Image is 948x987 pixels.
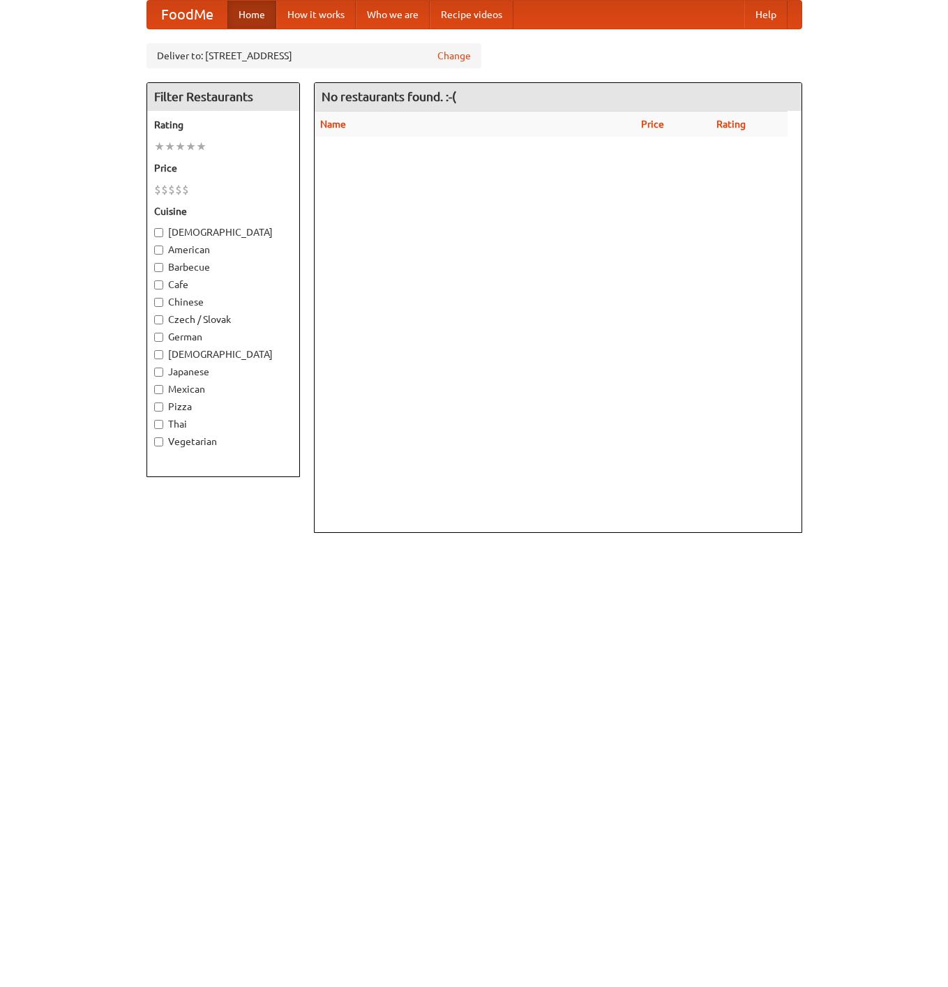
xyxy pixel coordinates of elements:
[641,119,664,130] a: Price
[154,437,163,446] input: Vegetarian
[154,382,292,396] label: Mexican
[154,228,163,237] input: [DEMOGRAPHIC_DATA]
[154,385,163,394] input: Mexican
[154,435,292,449] label: Vegetarian
[154,204,292,218] h5: Cuisine
[320,119,346,130] a: Name
[154,280,163,289] input: Cafe
[154,420,163,429] input: Thai
[154,118,292,132] h5: Rating
[154,243,292,257] label: American
[154,246,163,255] input: American
[146,43,481,68] div: Deliver to: [STREET_ADDRESS]
[154,161,292,175] h5: Price
[154,139,165,154] li: ★
[154,315,163,324] input: Czech / Slovak
[168,182,175,197] li: $
[154,400,292,414] label: Pizza
[154,182,161,197] li: $
[154,350,163,359] input: [DEMOGRAPHIC_DATA]
[154,417,292,431] label: Thai
[154,298,163,307] input: Chinese
[154,333,163,342] input: German
[437,49,471,63] a: Change
[716,119,746,130] a: Rating
[227,1,276,29] a: Home
[154,312,292,326] label: Czech / Slovak
[154,225,292,239] label: [DEMOGRAPHIC_DATA]
[430,1,513,29] a: Recipe videos
[147,83,299,111] h4: Filter Restaurants
[161,182,168,197] li: $
[175,182,182,197] li: $
[154,260,292,274] label: Barbecue
[154,263,163,272] input: Barbecue
[196,139,206,154] li: ★
[276,1,356,29] a: How it works
[154,330,292,344] label: German
[154,347,292,361] label: [DEMOGRAPHIC_DATA]
[182,182,189,197] li: $
[744,1,788,29] a: Help
[154,295,292,309] label: Chinese
[154,402,163,412] input: Pizza
[147,1,227,29] a: FoodMe
[165,139,175,154] li: ★
[356,1,430,29] a: Who we are
[175,139,186,154] li: ★
[154,368,163,377] input: Japanese
[154,278,292,292] label: Cafe
[186,139,196,154] li: ★
[154,365,292,379] label: Japanese
[322,90,456,103] ng-pluralize: No restaurants found. :-(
